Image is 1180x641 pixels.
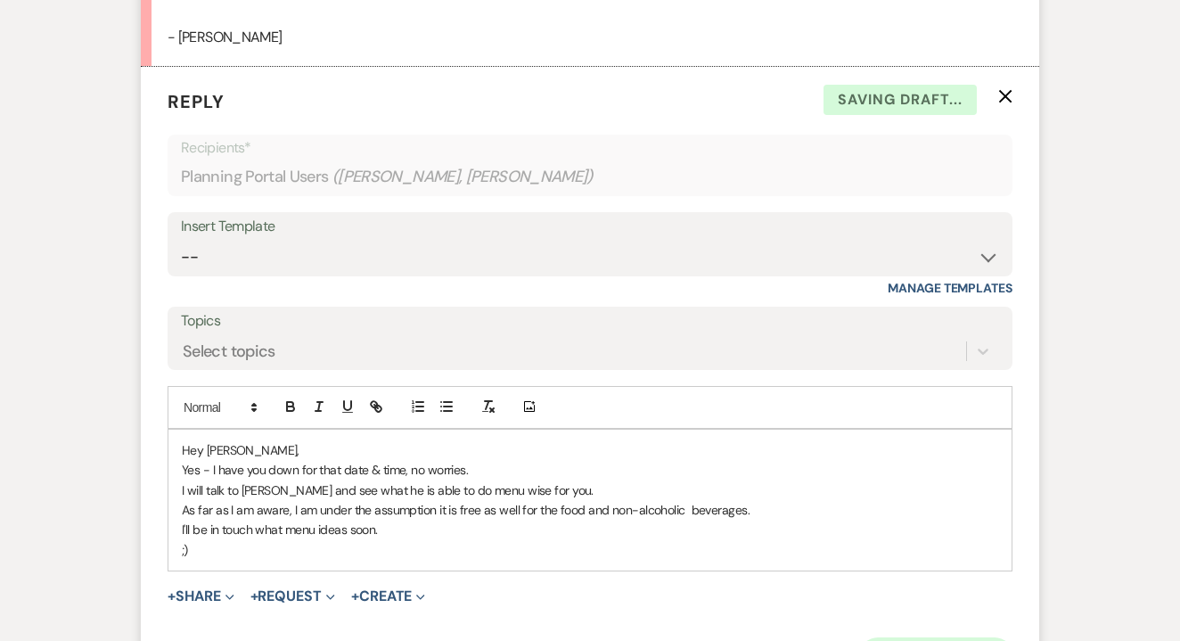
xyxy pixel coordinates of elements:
div: Select topics [183,339,275,363]
p: I will talk to [PERSON_NAME] and see what he is able to do menu wise for you. [182,481,998,500]
span: + [250,589,258,604]
a: Manage Templates [888,280,1012,296]
button: Create [351,589,425,604]
button: Share [168,589,234,604]
div: Insert Template [181,214,999,240]
span: ( [PERSON_NAME], [PERSON_NAME] ) [332,165,594,189]
span: + [351,589,359,604]
button: Request [250,589,335,604]
span: + [168,589,176,604]
span: Reply [168,90,225,113]
p: As far as I am aware, I am under the assumption it is free as well for the food and non-alcoholic... [182,500,998,520]
p: I'll be in touch what menu ideas soon. [182,520,998,539]
p: - [PERSON_NAME] [168,26,1012,49]
p: Hey [PERSON_NAME], [182,440,998,460]
p: ;) [182,540,998,560]
span: Saving draft... [824,85,977,115]
p: Yes - I have you down for that date & time, no worries. [182,460,998,480]
p: Recipients* [181,136,999,160]
div: Planning Portal Users [181,160,999,194]
label: Topics [181,308,999,334]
